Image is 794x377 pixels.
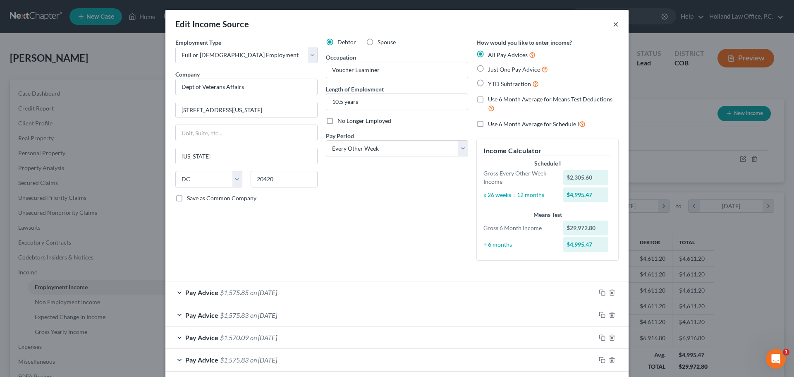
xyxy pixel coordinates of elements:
[783,349,789,355] span: 1
[476,38,572,47] label: How would you like to enter income?
[175,18,249,30] div: Edit Income Source
[766,349,786,369] iframe: Intercom live chat
[483,146,612,156] h5: Income Calculator
[613,19,619,29] button: ×
[250,356,277,364] span: on [DATE]
[220,288,249,296] span: $1,575.85
[337,117,391,124] span: No Longer Employed
[250,311,277,319] span: on [DATE]
[563,187,609,202] div: $4,995.47
[185,334,218,341] span: Pay Advice
[483,211,612,219] div: Means Test
[251,171,318,187] input: Enter zip...
[220,311,249,319] span: $1,575.83
[175,79,318,95] input: Search company by name...
[176,148,317,164] input: Enter city...
[483,159,612,168] div: Schedule I
[479,240,559,249] div: ÷ 6 months
[488,51,528,58] span: All Pay Advices
[220,334,249,341] span: $1,570.09
[176,102,317,118] input: Enter address...
[185,288,218,296] span: Pay Advice
[488,80,531,87] span: YTD Subtraction
[185,356,218,364] span: Pay Advice
[479,191,559,199] div: x 26 weeks ÷ 12 months
[479,224,559,232] div: Gross 6 Month Income
[326,62,468,78] input: --
[175,39,221,46] span: Employment Type
[326,85,384,94] label: Length of Employment
[176,125,317,141] input: Unit, Suite, etc...
[563,237,609,252] div: $4,995.47
[488,96,612,103] span: Use 6 Month Average for Means Test Deductions
[563,221,609,235] div: $29,972.80
[185,311,218,319] span: Pay Advice
[220,356,249,364] span: $1,575.83
[378,38,396,46] span: Spouse
[326,132,354,139] span: Pay Period
[488,120,579,127] span: Use 6 Month Average for Schedule I
[337,38,356,46] span: Debtor
[563,170,609,185] div: $2,305.60
[488,66,540,73] span: Just One Pay Advice
[250,334,277,341] span: on [DATE]
[326,94,468,110] input: ex: 2 years
[250,288,277,296] span: on [DATE]
[326,53,356,62] label: Occupation
[479,169,559,186] div: Gross Every Other Week Income
[175,71,200,78] span: Company
[187,195,256,202] span: Save as Common Company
